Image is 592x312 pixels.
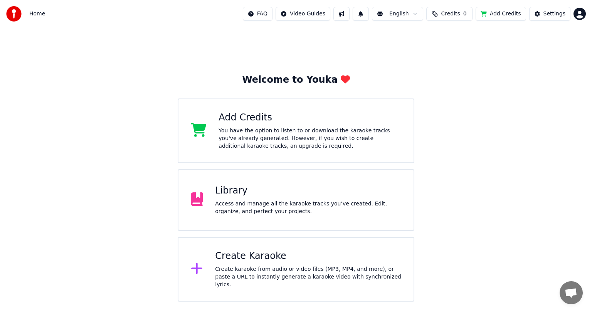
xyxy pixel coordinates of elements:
[560,281,583,304] div: Open chat
[215,185,401,197] div: Library
[6,6,22,22] img: youka
[441,10,460,18] span: Credits
[29,10,45,18] nav: breadcrumb
[219,112,401,124] div: Add Credits
[215,200,401,215] div: Access and manage all the karaoke tracks you’ve created. Edit, organize, and perfect your projects.
[215,250,401,262] div: Create Karaoke
[543,10,565,18] div: Settings
[242,74,350,86] div: Welcome to Youka
[426,7,473,21] button: Credits0
[276,7,330,21] button: Video Guides
[476,7,526,21] button: Add Credits
[463,10,467,18] span: 0
[215,265,401,289] div: Create karaoke from audio or video files (MP3, MP4, and more), or paste a URL to instantly genera...
[243,7,272,21] button: FAQ
[529,7,570,21] button: Settings
[29,10,45,18] span: Home
[219,127,401,150] div: You have the option to listen to or download the karaoke tracks you've already generated. However...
